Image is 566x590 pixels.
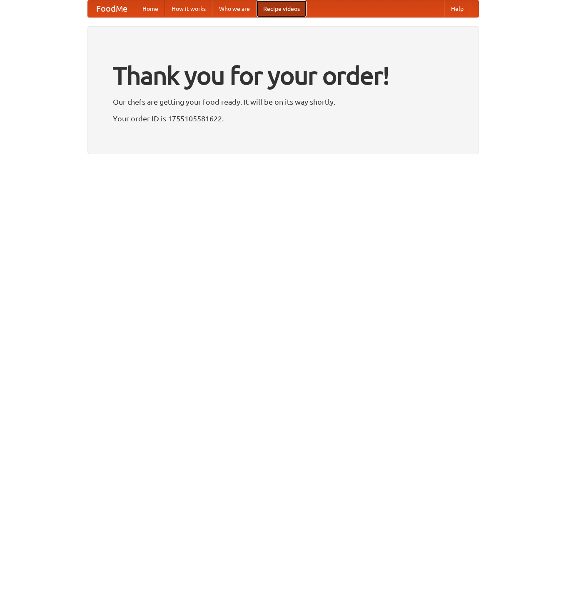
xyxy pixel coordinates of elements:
[444,0,470,17] a: Help
[212,0,257,17] a: Who we are
[136,0,165,17] a: Home
[88,0,136,17] a: FoodMe
[165,0,212,17] a: How it works
[113,55,454,95] h1: Thank you for your order!
[113,112,454,125] p: Your order ID is 1755105581622.
[257,0,307,17] a: Recipe videos
[113,95,454,108] p: Our chefs are getting your food ready. It will be on its way shortly.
